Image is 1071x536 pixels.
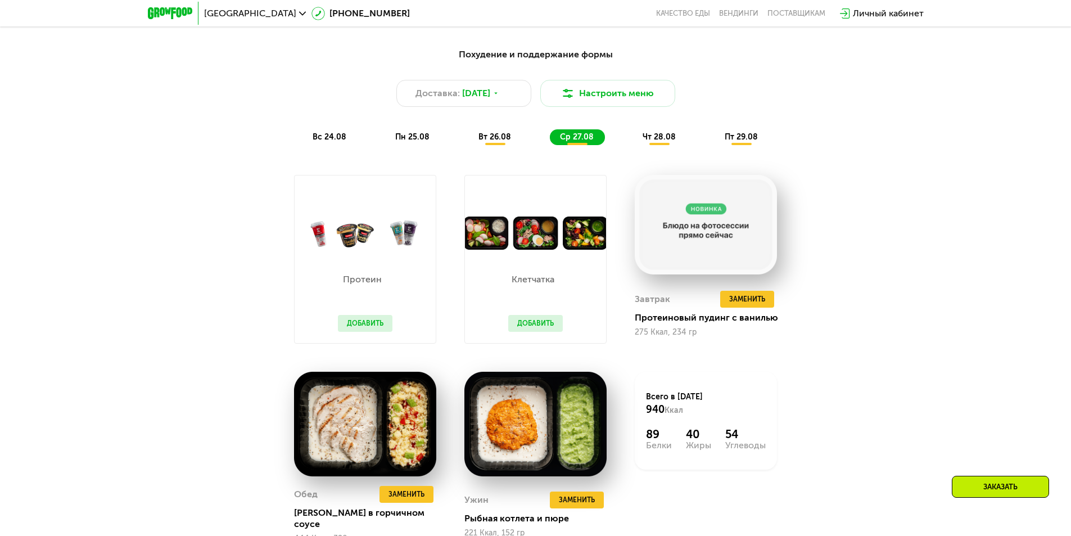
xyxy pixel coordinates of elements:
[656,9,710,18] a: Качество еды
[313,132,346,142] span: вс 24.08
[635,312,786,323] div: Протеиновый пудинг с ванилью
[294,486,318,503] div: Обед
[686,441,711,450] div: Жиры
[646,441,672,450] div: Белки
[853,7,924,20] div: Личный кабинет
[294,507,445,530] div: [PERSON_NAME] в горчичном соусе
[379,486,433,503] button: Заменить
[415,87,460,100] span: Доставка:
[464,513,616,524] div: Рыбная котлета и пюре
[462,87,490,100] span: [DATE]
[725,427,766,441] div: 54
[388,489,424,500] span: Заменить
[550,492,604,508] button: Заменить
[646,427,672,441] div: 89
[338,275,387,284] p: Протеин
[338,315,392,332] button: Добавить
[540,80,675,107] button: Настроить меню
[767,9,825,18] div: поставщикам
[311,7,410,20] a: [PHONE_NUMBER]
[559,494,595,506] span: Заменить
[643,132,676,142] span: чт 28.08
[478,132,511,142] span: вт 26.08
[646,403,665,416] span: 940
[203,48,869,62] div: Похудение и поддержание формы
[719,9,758,18] a: Вендинги
[560,132,594,142] span: ср 27.08
[508,315,563,332] button: Добавить
[720,291,774,308] button: Заменить
[635,291,670,308] div: Завтрак
[725,132,758,142] span: пт 29.08
[686,427,711,441] div: 40
[665,406,683,415] span: Ккал
[635,328,777,337] div: 275 Ккал, 234 гр
[464,492,489,508] div: Ужин
[725,441,766,450] div: Углеводы
[508,275,557,284] p: Клетчатка
[729,294,765,305] span: Заменить
[952,476,1049,498] div: Заказать
[646,391,766,416] div: Всего в [DATE]
[204,9,296,18] span: [GEOGRAPHIC_DATA]
[395,132,430,142] span: пн 25.08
